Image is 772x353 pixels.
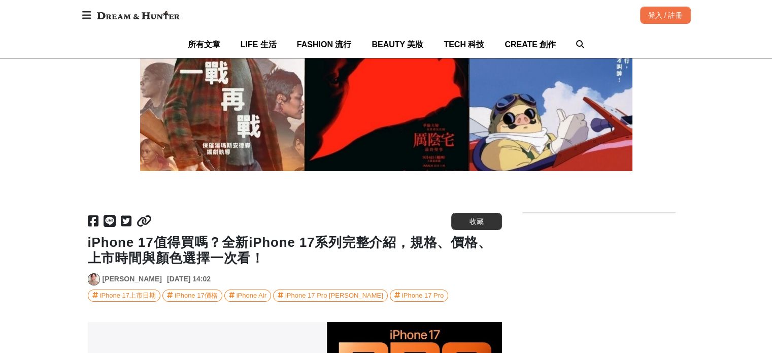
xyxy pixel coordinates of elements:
div: iPhone 17上市日期 [100,290,156,301]
span: 所有文章 [188,40,220,49]
a: iPhone 17 Pro [390,290,448,302]
div: [DATE] 14:02 [167,274,211,284]
a: TECH 科技 [444,31,484,58]
div: iPhone 17 Pro [402,290,444,301]
div: iPhone Air [237,290,266,301]
div: iPhone 17價格 [175,290,218,301]
a: iPhone 17 Pro [PERSON_NAME] [273,290,388,302]
h1: iPhone 17值得買嗎？全新iPhone 17系列完整介紹，規格、價格、上市時間與顏色選擇一次看！ [88,235,502,266]
a: iPhone Air [224,290,271,302]
div: 登入 / 註冊 [640,7,691,24]
a: BEAUTY 美妝 [372,31,423,58]
img: Dream & Hunter [92,6,185,24]
a: CREATE 創作 [505,31,556,58]
a: [PERSON_NAME] [103,274,162,284]
a: 所有文章 [188,31,220,58]
span: TECH 科技 [444,40,484,49]
span: LIFE 生活 [241,40,277,49]
img: 2025「9月上映電影推薦」：厲陰宅：最終聖事、紅豬、一戰再戰...快加入必看片單 [140,44,632,171]
span: FASHION 流行 [297,40,352,49]
span: CREATE 創作 [505,40,556,49]
span: BEAUTY 美妝 [372,40,423,49]
a: LIFE 生活 [241,31,277,58]
a: iPhone 17上市日期 [88,290,161,302]
a: FASHION 流行 [297,31,352,58]
a: iPhone 17價格 [162,290,222,302]
div: iPhone 17 Pro [PERSON_NAME] [285,290,383,301]
button: 收藏 [451,213,502,230]
img: Avatar [88,274,99,285]
a: Avatar [88,273,100,285]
